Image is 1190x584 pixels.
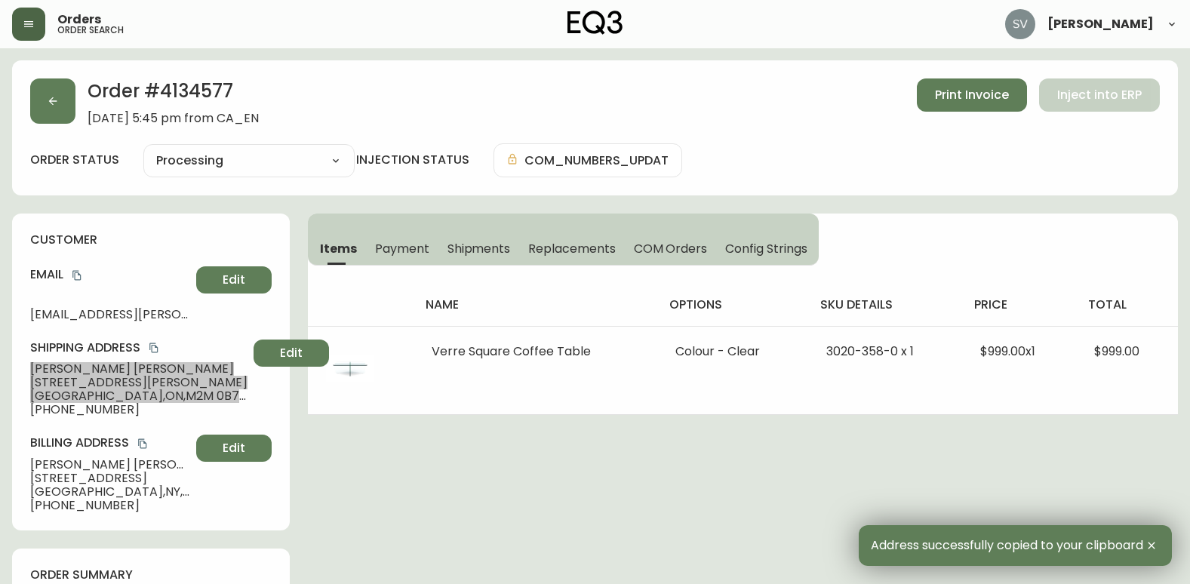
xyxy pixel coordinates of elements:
[320,241,357,257] span: Items
[826,343,914,360] span: 3020-358-0 x 1
[254,340,329,367] button: Edit
[1088,297,1166,313] h4: total
[30,362,248,376] span: [PERSON_NAME] [PERSON_NAME]
[1005,9,1035,39] img: 0ef69294c49e88f033bcbeb13310b844
[980,343,1035,360] span: $999.00 x 1
[30,340,248,356] h4: Shipping Address
[820,297,951,313] h4: sku details
[30,435,190,451] h4: Billing Address
[432,343,591,360] span: Verre Square Coffee Table
[675,345,790,358] li: Colour - Clear
[974,297,1064,313] h4: price
[426,297,645,313] h4: name
[135,436,150,451] button: copy
[669,297,796,313] h4: options
[30,308,190,321] span: [EMAIL_ADDRESS][PERSON_NAME][PERSON_NAME][DOMAIN_NAME]
[30,389,248,403] span: [GEOGRAPHIC_DATA] , ON , M2M 0B7 , CA
[326,345,374,393] img: 3020-358-MC-400-1-ckdrb6czb1b7001345ee3rzcz.jpg
[30,403,248,416] span: [PHONE_NUMBER]
[196,266,272,294] button: Edit
[88,78,259,112] h2: Order # 4134577
[196,435,272,462] button: Edit
[223,440,245,456] span: Edit
[528,241,615,257] span: Replacements
[567,11,623,35] img: logo
[725,241,807,257] span: Config Strings
[871,539,1143,552] span: Address successfully copied to your clipboard
[30,472,190,485] span: [STREET_ADDRESS]
[375,241,429,257] span: Payment
[69,268,85,283] button: copy
[1094,343,1139,360] span: $999.00
[917,78,1027,112] button: Print Invoice
[30,152,119,168] label: order status
[356,152,469,168] h4: injection status
[146,340,161,355] button: copy
[280,345,303,361] span: Edit
[223,272,245,288] span: Edit
[57,26,124,35] h5: order search
[935,87,1009,103] span: Print Invoice
[30,567,272,583] h4: order summary
[634,241,708,257] span: COM Orders
[57,14,101,26] span: Orders
[30,485,190,499] span: [GEOGRAPHIC_DATA] , NY , 11101 , US
[30,458,190,472] span: [PERSON_NAME] [PERSON_NAME]
[88,112,259,125] span: [DATE] 5:45 pm from CA_EN
[30,232,272,248] h4: customer
[30,266,190,283] h4: Email
[1047,18,1154,30] span: [PERSON_NAME]
[447,241,511,257] span: Shipments
[30,499,190,512] span: [PHONE_NUMBER]
[30,376,248,389] span: [STREET_ADDRESS][PERSON_NAME]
